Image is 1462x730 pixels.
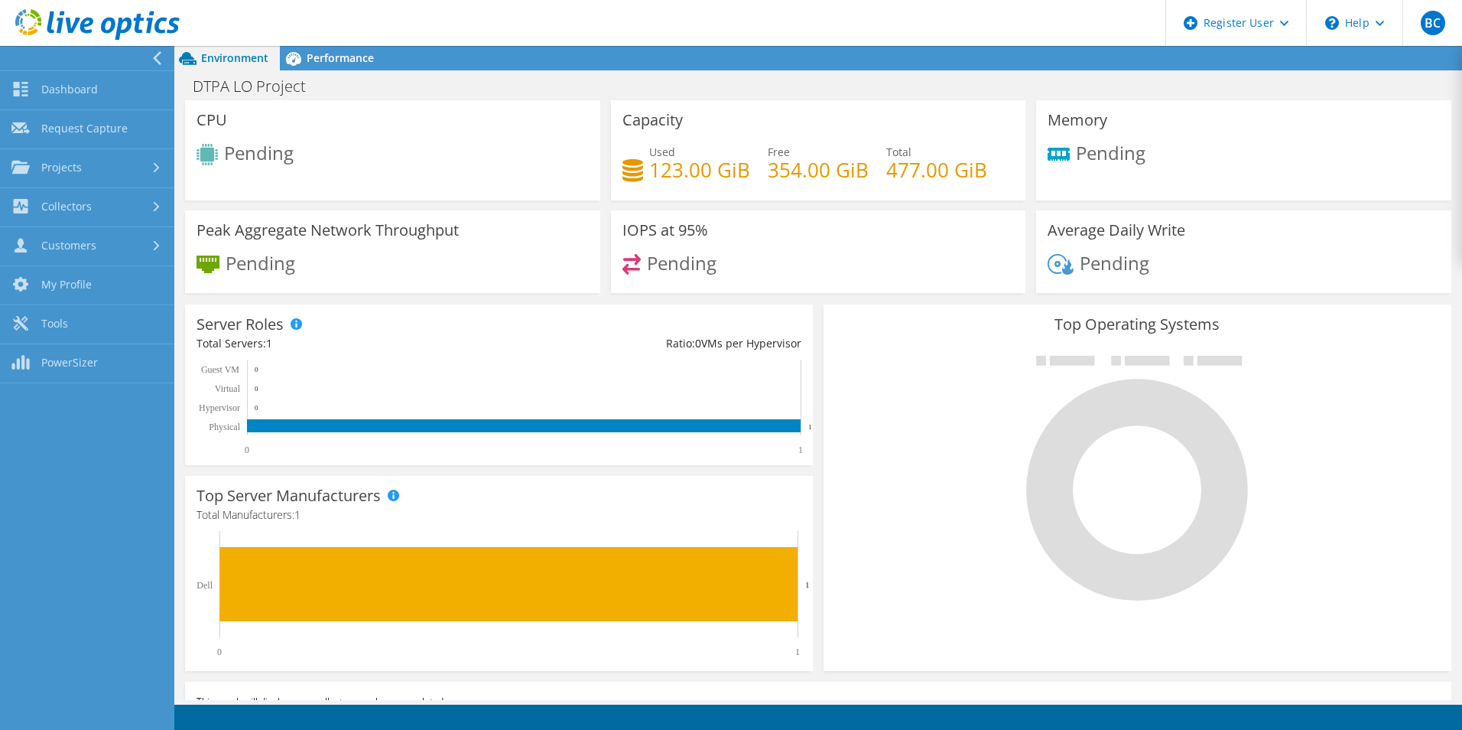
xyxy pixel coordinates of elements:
span: Pending [1076,139,1145,165]
text: 1 [808,423,812,431]
h3: Capacity [622,112,683,129]
span: Used [649,145,675,159]
div: This graph will display once collector runs have completed [185,682,1451,722]
text: Dell [197,580,213,591]
h3: Peak Aggregate Network Throughput [197,222,459,239]
h3: CPU [197,112,227,129]
text: 0 [217,647,222,657]
text: 0 [245,445,249,455]
span: Free [768,145,790,159]
span: Pending [647,249,716,275]
h3: IOPS at 95% [622,222,708,239]
h1: DTPA LO Project [186,78,330,95]
h4: Total Manufacturers: [197,507,801,523]
span: Performance [307,51,374,65]
div: Total Servers: [197,335,499,352]
h3: Top Operating Systems [835,316,1440,333]
span: BC [1421,11,1445,35]
h3: Server Roles [197,316,284,333]
span: Pending [1080,249,1149,275]
text: Guest VM [201,364,239,375]
h3: Memory [1048,112,1107,129]
text: 0 [255,404,258,412]
text: 1 [805,580,810,589]
span: 1 [294,507,301,522]
text: 1 [798,445,803,455]
span: Total [886,145,911,159]
span: 1 [266,336,272,350]
span: 0 [695,336,701,350]
h4: 123.00 GiB [649,161,750,178]
text: Virtual [215,383,241,394]
div: Ratio: VMs per Hypervisor [499,335,801,352]
text: Physical [209,422,240,432]
span: Pending [224,140,294,165]
text: 0 [255,385,258,393]
text: 0 [255,366,258,373]
h3: Average Daily Write [1048,222,1185,239]
h4: 354.00 GiB [768,161,869,178]
text: 1 [795,647,800,657]
svg: \n [1325,16,1339,30]
text: Hypervisor [199,402,240,413]
span: Pending [226,249,295,275]
h4: 477.00 GiB [886,161,987,178]
span: Environment [201,51,268,65]
h3: Top Server Manufacturers [197,487,381,504]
